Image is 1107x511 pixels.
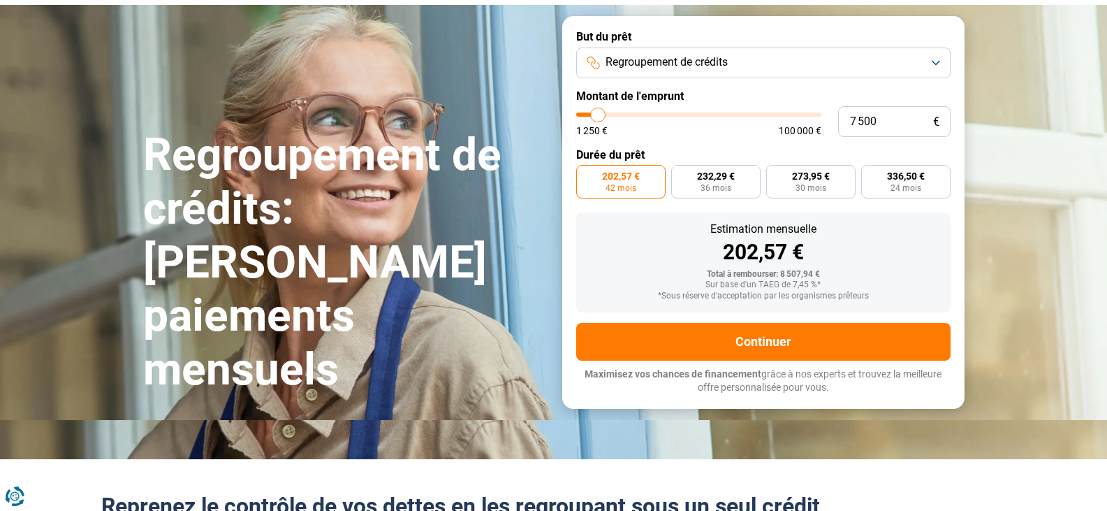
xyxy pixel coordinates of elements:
[887,171,925,181] span: 336,50 €
[576,148,951,161] label: Durée du prêt
[602,171,640,181] span: 202,57 €
[587,270,939,280] div: Total à rembourser: 8 507,94 €
[576,368,951,395] p: grâce à nos experts et trouvez la meilleure offre personnalisée pour vous.
[576,30,951,43] label: But du prêt
[587,224,939,235] div: Estimation mensuelle
[796,184,826,192] span: 30 mois
[143,129,545,397] h1: Regroupement de crédits: [PERSON_NAME] paiements mensuels
[779,126,821,136] span: 100 000 €
[890,184,921,192] span: 24 mois
[587,292,939,301] div: *Sous réserve d'acceptation par les organismes prêteurs
[606,55,728,70] span: Regroupement de crédits
[576,323,951,361] button: Continuer
[585,368,761,380] span: Maximisez vos chances de financement
[606,184,636,192] span: 42 mois
[933,116,939,128] span: €
[792,171,830,181] span: 273,95 €
[587,280,939,290] div: Sur base d'un TAEG de 7,45 %*
[576,126,608,136] span: 1 250 €
[576,48,951,78] button: Regroupement de crédits
[697,171,735,181] span: 232,29 €
[587,242,939,263] div: 202,57 €
[576,89,951,103] label: Montant de l'emprunt
[701,184,731,192] span: 36 mois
